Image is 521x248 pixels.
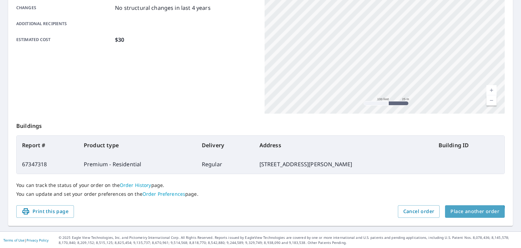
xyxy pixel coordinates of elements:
[3,238,24,243] a: Terms of Use
[254,155,433,174] td: [STREET_ADDRESS][PERSON_NAME]
[78,136,196,155] th: Product type
[17,155,78,174] td: 67347318
[22,207,69,216] span: Print this page
[16,4,112,12] p: Changes
[398,205,440,218] button: Cancel order
[433,136,504,155] th: Building ID
[16,21,112,27] p: Additional recipients
[142,191,185,197] a: Order Preferences
[26,238,49,243] a: Privacy Policy
[16,114,505,135] p: Buildings
[16,191,505,197] p: You can update and set your order preferences on the page.
[3,238,49,242] p: |
[120,182,151,188] a: Order History
[445,205,505,218] button: Place another order
[17,136,78,155] th: Report #
[486,95,497,106] a: Current Level 18, Zoom Out
[115,4,211,12] p: No structural changes in last 4 years
[16,182,505,188] p: You can track the status of your order on the page.
[254,136,433,155] th: Address
[16,36,112,44] p: Estimated cost
[78,155,196,174] td: Premium - Residential
[59,235,518,245] p: © 2025 Eagle View Technologies, Inc. and Pictometry International Corp. All Rights Reserved. Repo...
[196,155,254,174] td: Regular
[115,36,124,44] p: $30
[16,205,74,218] button: Print this page
[450,207,499,216] span: Place another order
[486,85,497,95] a: Current Level 18, Zoom In
[196,136,254,155] th: Delivery
[403,207,435,216] span: Cancel order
